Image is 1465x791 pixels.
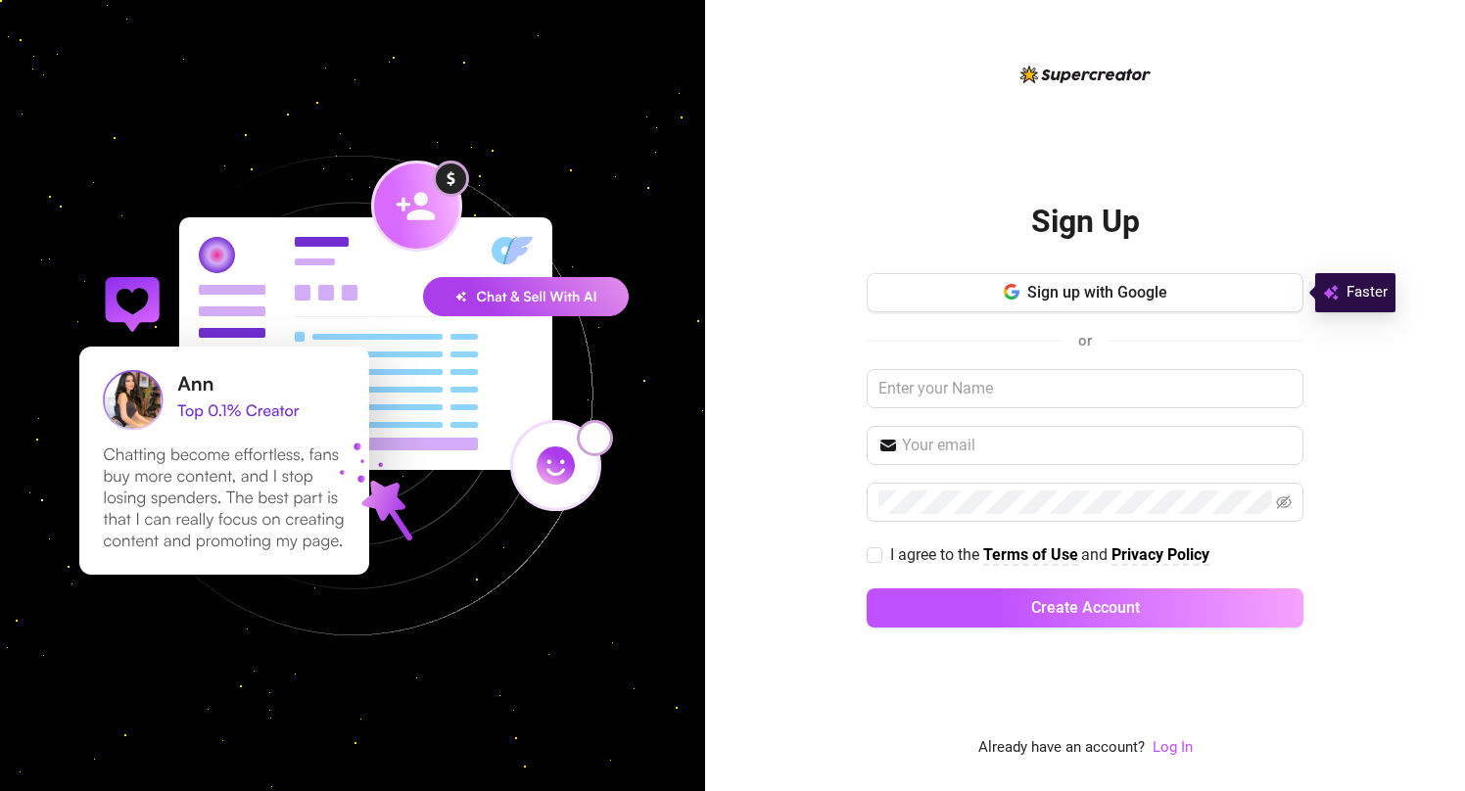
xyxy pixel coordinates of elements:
[867,369,1303,408] input: Enter your Name
[890,545,983,564] span: I agree to the
[983,545,1078,566] a: Terms of Use
[1111,545,1209,564] strong: Privacy Policy
[1078,332,1092,349] span: or
[1153,736,1193,760] a: Log In
[867,273,1303,312] button: Sign up with Google
[1031,598,1140,617] span: Create Account
[1081,545,1111,564] span: and
[978,736,1145,760] span: Already have an account?
[1031,202,1140,242] h2: Sign Up
[1347,281,1388,304] span: Faster
[983,545,1078,564] strong: Terms of Use
[1111,545,1209,566] a: Privacy Policy
[867,588,1303,628] button: Create Account
[902,434,1292,457] input: Your email
[1323,281,1339,304] img: svg%3e
[1020,66,1151,83] img: logo-BBDzfeDw.svg
[1276,494,1292,510] span: eye-invisible
[1027,283,1167,302] span: Sign up with Google
[1153,738,1193,756] a: Log In
[14,57,691,734] img: signup-background-D0MIrEPF.svg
